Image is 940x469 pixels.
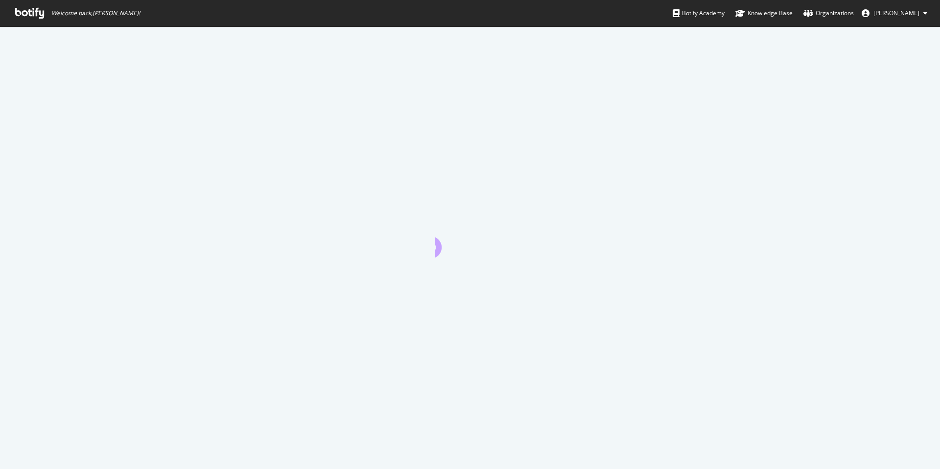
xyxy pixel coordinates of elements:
div: Organizations [803,8,854,18]
span: Lee Stuart [873,9,919,17]
div: animation [435,222,505,258]
span: Welcome back, [PERSON_NAME] ! [51,9,140,17]
button: [PERSON_NAME] [854,5,935,21]
div: Knowledge Base [735,8,793,18]
div: Botify Academy [673,8,725,18]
